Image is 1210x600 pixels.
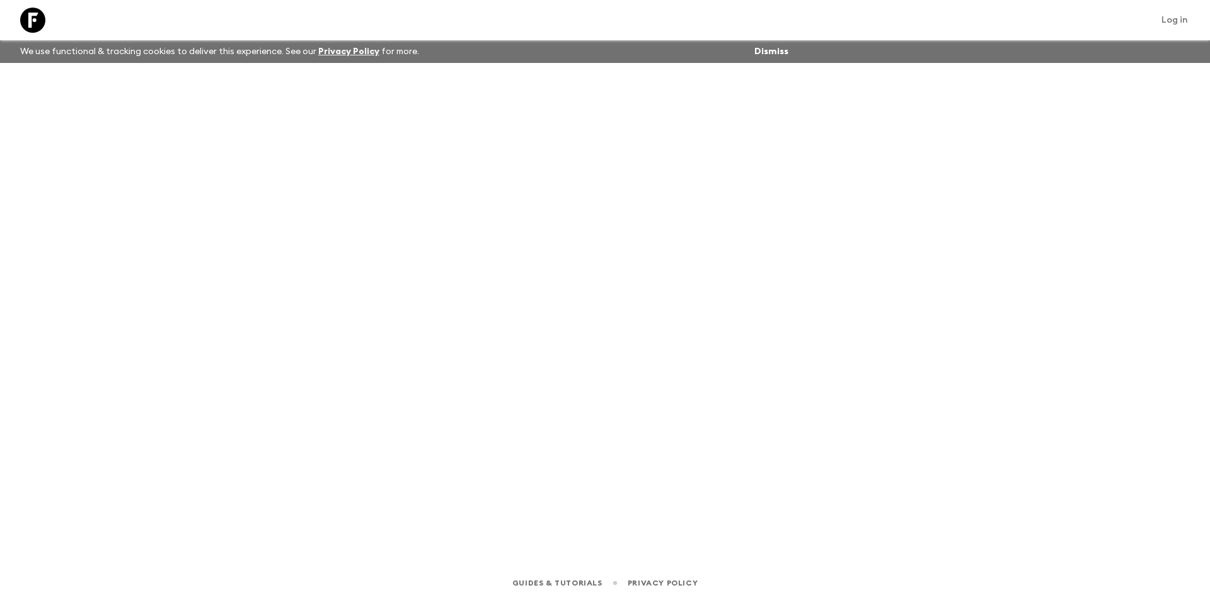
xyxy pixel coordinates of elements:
a: Guides & Tutorials [512,576,602,590]
button: Dismiss [751,43,792,60]
a: Privacy Policy [628,576,698,590]
a: Log in [1155,11,1195,29]
p: We use functional & tracking cookies to deliver this experience. See our for more. [15,40,424,63]
a: Privacy Policy [318,47,379,56]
